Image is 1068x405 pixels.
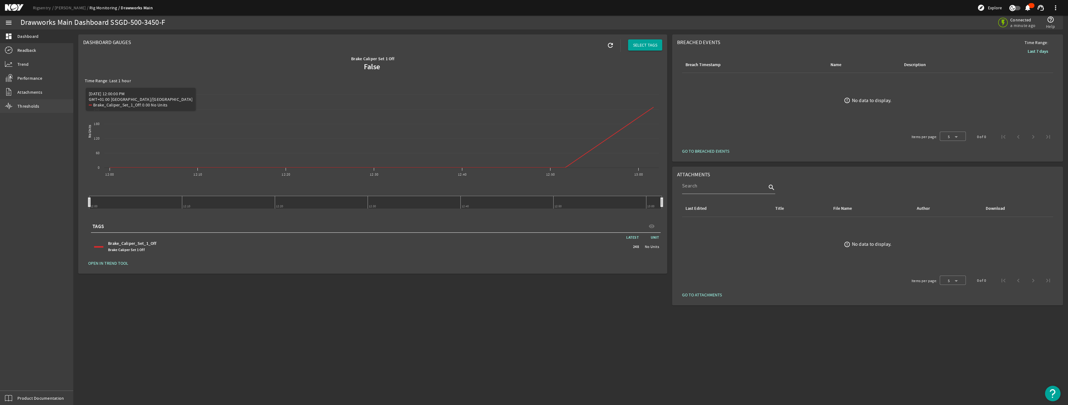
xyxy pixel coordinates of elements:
[912,134,937,140] div: Items per page:
[677,39,721,46] span: Breached Events
[844,241,850,248] mat-icon: error_outline
[94,136,100,141] text: 120
[83,85,662,182] svg: Chart title
[977,4,985,11] mat-icon: explore
[282,172,290,177] text: 12:20
[852,241,892,247] div: No data to display.
[370,172,378,177] text: 12:30
[88,260,128,266] span: OPEN IN TREND TOOL
[94,107,100,112] text: 240
[351,56,394,62] b: Brake Caliper Set 1 Off
[833,205,852,212] div: File Name
[607,42,614,49] mat-icon: refresh
[121,5,153,11] a: Drawworks Main
[686,61,721,68] div: Breach Timestamp
[83,39,131,46] span: Dashboard Gauges
[55,5,89,11] a: [PERSON_NAME]
[1028,48,1048,54] b: Last 7 days
[108,247,145,252] span: Brake Caliper Set 1 Off
[633,244,639,250] span: 248
[1024,4,1031,11] mat-icon: notifications
[96,151,100,155] text: 60
[85,78,661,84] div: Time Range: Last 1 hour
[1020,39,1053,46] span: Time Range:
[105,172,114,177] text: 12:00
[20,20,165,26] div: Drawworks Main Dashboard SSGD-500-3450-F
[775,205,784,212] div: Title
[108,241,186,253] div: Brake_Caliper_Set_1_Off
[1010,23,1037,28] span: a minute ago
[546,172,555,177] text: 12:50
[17,395,64,401] span: Product Documentation
[830,61,896,68] div: Name
[1037,4,1044,11] mat-icon: support_agent
[677,171,710,178] span: Attachments
[5,33,12,40] mat-icon: dashboard
[1010,17,1037,23] span: Connected
[642,234,661,241] span: UNIT
[33,5,55,11] a: Rigsentry
[852,97,892,104] div: No data to display.
[774,205,825,212] div: Title
[17,103,39,109] span: Thresholds
[5,19,12,26] mat-icon: menu
[628,39,662,51] button: SELECT TAGS
[633,42,657,48] span: SELECT TAGS
[94,92,100,97] text: 300
[17,61,29,67] span: Trend
[17,75,42,81] span: Performance
[844,97,850,104] mat-icon: error_outline
[830,61,841,68] div: Name
[685,61,822,68] div: Breach Timestamp
[768,184,775,191] i: search
[1046,23,1055,29] span: Help
[677,146,734,157] button: GO TO BREACHED EVENTS
[17,89,42,95] span: Attachments
[988,5,1002,11] span: Explore
[17,33,38,39] span: Dashboard
[626,235,642,240] span: LATEST
[904,61,926,68] div: Description
[1045,386,1061,401] button: Open Resource Center
[916,205,978,212] div: Author
[1023,46,1053,57] button: Last 7 days
[677,289,727,300] button: GO TO ATTACHMENTS
[458,172,467,177] text: 12:40
[89,5,121,11] a: Rig Monitoring
[903,61,1001,68] div: Description
[1047,16,1054,23] mat-icon: help_outline
[977,277,986,284] div: 0 of 0
[686,205,707,212] div: Last Edited
[1048,0,1063,15] button: more_vert
[917,205,930,212] div: Author
[682,292,722,298] span: GO TO ATTACHMENTS
[17,47,36,53] span: Readback
[634,172,643,177] text: 13:00
[912,278,937,284] div: Items per page:
[193,172,202,177] text: 12:10
[645,244,659,250] span: No Units
[93,223,104,230] span: TAGS
[682,148,729,154] span: GO TO BREACHED EVENTS
[685,205,767,212] div: Last Edited
[682,182,767,190] input: Search
[88,125,92,138] text: No Units
[94,122,100,126] text: 180
[364,62,380,72] b: False
[975,3,1004,13] button: Explore
[832,205,908,212] div: File Name
[98,165,100,170] text: 0
[986,205,1005,212] div: Download
[977,134,986,140] div: 0 of 0
[83,258,133,269] button: OPEN IN TREND TOOL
